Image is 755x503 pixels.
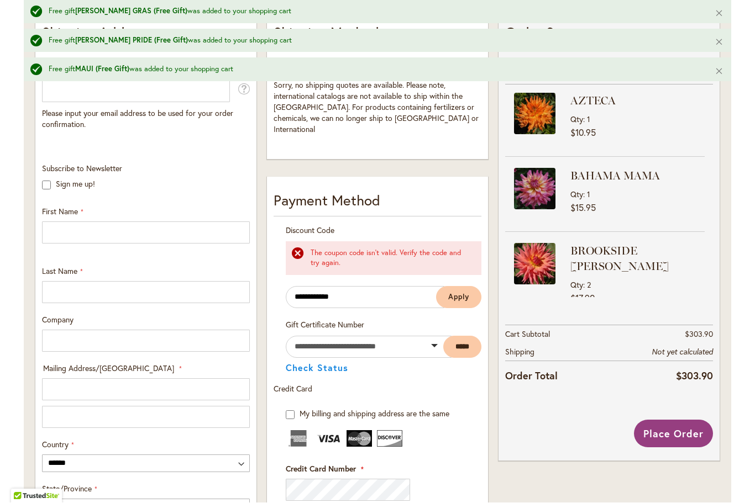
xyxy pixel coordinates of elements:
button: Apply [436,287,481,309]
strong: MAUI (Free Gift) [75,65,129,74]
button: Place Order [634,420,713,448]
span: Apply [448,293,469,302]
span: Place Order [643,427,704,441]
span: Mailing Address/[GEOGRAPHIC_DATA] [43,363,174,374]
span: Subscribe to Newsletter [42,163,122,174]
img: American Express [286,431,311,447]
span: Credit Card [274,384,312,394]
th: Cart Subtotal [505,325,600,343]
span: $10.95 [570,127,596,139]
img: AZTECA [514,93,555,135]
span: Company [42,315,74,325]
strong: Order Total [505,368,558,384]
div: The coupon code isn't valid. Verify the code and try again. [311,248,470,269]
span: 1 [587,114,590,125]
span: My billing and shipping address are the same [300,409,449,419]
span: Discount Code [286,225,334,236]
span: Shipping [505,347,534,357]
span: Credit Card Number [286,464,356,474]
strong: BROOKSIDE [PERSON_NAME] [570,243,702,274]
span: Not yet calculated [652,347,713,357]
span: Last Name [42,266,77,277]
div: Free gift was added to your shopping cart [49,65,698,75]
div: Free gift was added to your shopping cart [49,7,698,17]
img: MasterCard [347,431,372,447]
button: Check Status [286,364,348,373]
label: Sign me up! [56,179,95,189]
span: Please input your email address to be used for your order confirmation. [42,108,233,130]
span: 1 [587,189,590,200]
span: Qty [570,114,583,125]
span: Qty [570,189,583,200]
span: 2 [587,280,591,290]
img: BAHAMA MAMA [514,168,555,210]
img: BROOKSIDE CHERI [514,243,555,285]
span: Gift Certificate Number [286,320,364,330]
span: $15.95 [570,202,596,214]
span: First Name [42,207,78,217]
span: State/Province [42,484,92,494]
img: Visa [316,431,342,447]
span: $303.90 [676,369,713,383]
span: Qty [570,280,583,290]
span: Country [42,440,69,450]
strong: AZTECA [570,93,702,109]
strong: [PERSON_NAME] GRAS (Free Gift) [75,7,187,16]
span: Sorry, no shipping quotes are available. Please note, international catalogs are not available to... [274,80,479,135]
div: Free gift was added to your shopping cart [49,36,698,46]
span: $17.90 [570,293,595,304]
span: $303.90 [685,329,713,340]
img: Discover [377,431,402,447]
strong: BAHAMA MAMA [570,168,702,184]
strong: [PERSON_NAME] PRIDE (Free Gift) [75,36,188,45]
iframe: Launch Accessibility Center [8,464,39,495]
div: Payment Method [274,190,481,217]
